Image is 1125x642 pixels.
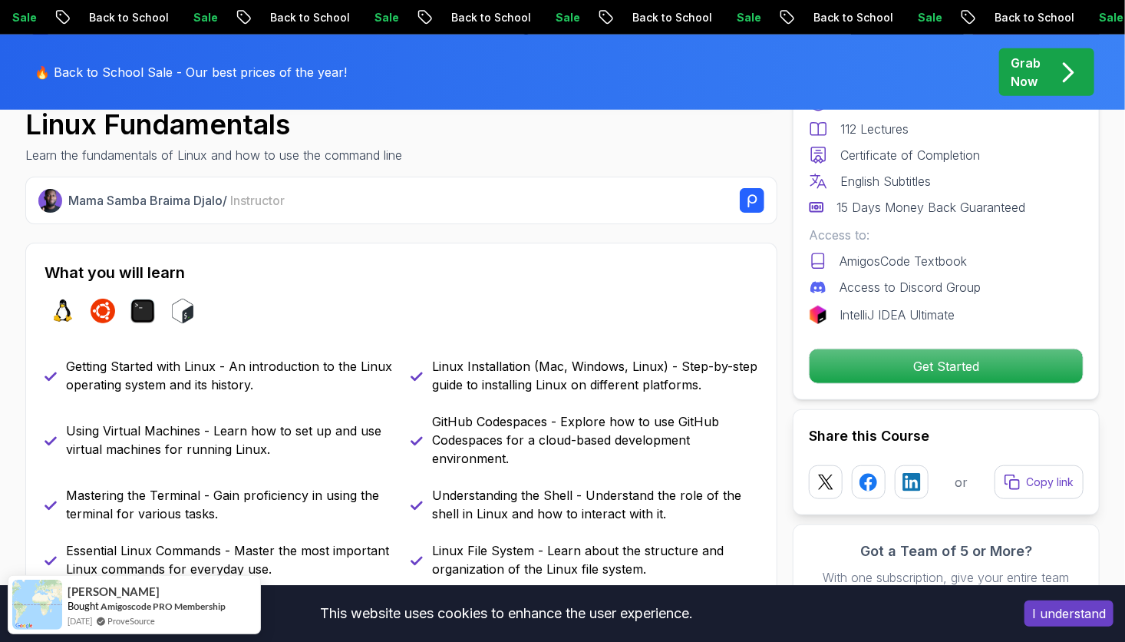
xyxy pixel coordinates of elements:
button: Copy link [995,465,1084,499]
p: Understanding the Shell - Understand the role of the shell in Linux and how to interact with it. [432,486,758,523]
h3: Got a Team of 5 or More? [809,541,1084,562]
p: or [955,473,968,491]
p: Mastering the Terminal - Gain proficiency in using the terminal for various tasks. [66,486,392,523]
div: This website uses cookies to enhance the user experience. [12,597,1001,630]
p: Sale [902,10,951,25]
p: Mama Samba Braima Djalo / [68,191,285,210]
p: AmigosCode Textbook [840,252,967,270]
p: Sale [177,10,226,25]
h2: Share this Course [809,425,1084,447]
button: Get Started [809,349,1084,384]
img: bash logo [170,299,195,323]
img: terminal logo [130,299,155,323]
p: Back to School [435,10,539,25]
p: Certificate of Completion [840,146,980,164]
p: 🔥 Back to School Sale - Our best prices of the year! [35,63,347,81]
p: IntelliJ IDEA Ultimate [840,306,955,324]
img: provesource social proof notification image [12,580,62,630]
p: Using Virtual Machines - Learn how to set up and use virtual machines for running Linux. [66,422,392,458]
a: ProveSource [107,614,155,627]
p: With one subscription, give your entire team access to all courses and features. [809,568,1084,605]
p: 15 Days Money Back Guaranteed [836,198,1025,217]
span: [DATE] [68,614,92,627]
p: Copy link [1026,475,1074,490]
button: Accept cookies [1024,601,1113,627]
p: Access to: [809,226,1084,244]
span: Bought [68,600,99,612]
img: linux logo [51,299,75,323]
p: Back to School [797,10,902,25]
p: Essential Linux Commands - Master the most important Linux commands for everyday use. [66,541,392,578]
p: Sale [539,10,589,25]
p: Sale [358,10,407,25]
h2: What you will learn [45,262,758,283]
p: Back to School [616,10,721,25]
span: Instructor [230,193,285,208]
h1: Linux Fundamentals [25,109,402,140]
p: GitHub Codespaces - Explore how to use GitHub Codespaces for a cloud-based development environment. [432,412,758,468]
p: Linux Installation (Mac, Windows, Linux) - Step-by-step guide to installing Linux on different pl... [432,357,758,394]
p: Sale [721,10,770,25]
p: Back to School [254,10,358,25]
p: Back to School [978,10,1083,25]
p: Getting Started with Linux - An introduction to the Linux operating system and its history. [66,357,392,394]
p: Grab Now [1011,54,1041,91]
img: ubuntu logo [91,299,115,323]
p: 112 Lectures [840,120,909,138]
a: Amigoscode PRO Membership [101,600,226,613]
p: Learn the fundamentals of Linux and how to use the command line [25,146,402,164]
p: English Subtitles [840,172,931,190]
img: jetbrains logo [809,306,827,324]
p: Back to School [73,10,177,25]
img: Nelson Djalo [38,189,62,213]
p: Access to Discord Group [840,278,981,296]
span: [PERSON_NAME] [68,585,160,598]
p: Get Started [810,349,1083,383]
p: Linux File System - Learn about the structure and organization of the Linux file system. [432,541,758,578]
